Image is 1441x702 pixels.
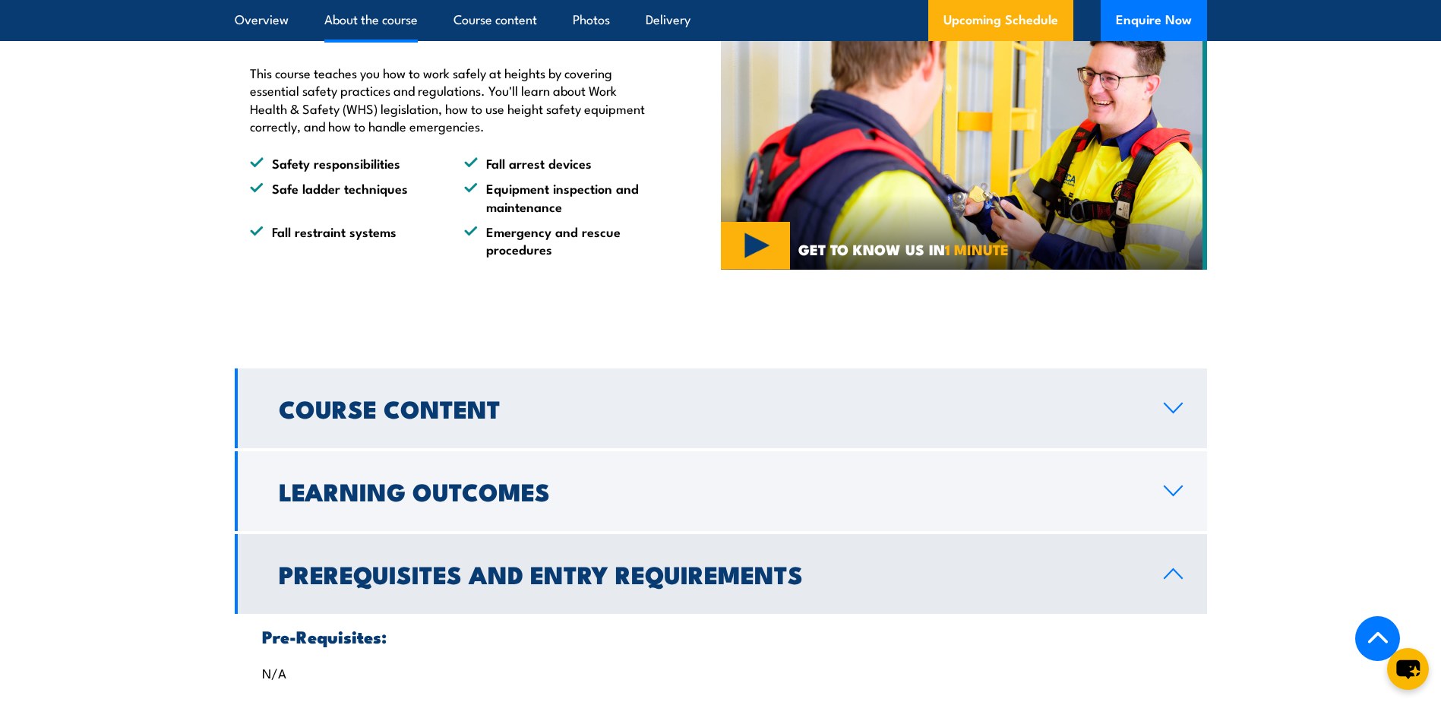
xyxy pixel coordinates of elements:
h2: Prerequisites and Entry Requirements [279,563,1139,584]
img: Work Safely at Heights TRAINING (2) [721,7,1207,270]
li: Fall arrest devices [464,154,651,172]
p: N/A [262,665,1180,680]
h2: Learning Outcomes [279,480,1139,501]
li: Emergency and rescue procedures [464,223,651,258]
li: Safety responsibilities [250,154,437,172]
a: Prerequisites and Entry Requirements [235,534,1207,614]
p: This course teaches you how to work safely at heights by covering essential safety practices and ... [250,64,651,135]
h2: Course Content [279,397,1139,419]
span: GET TO KNOW US IN [798,242,1009,256]
button: chat-button [1387,648,1429,690]
li: Fall restraint systems [250,223,437,258]
a: Course Content [235,368,1207,448]
li: Safe ladder techniques [250,179,437,215]
a: Learning Outcomes [235,451,1207,531]
strong: 1 MINUTE [945,238,1009,260]
h3: Pre-Requisites: [262,628,1180,645]
li: Equipment inspection and maintenance [464,179,651,215]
